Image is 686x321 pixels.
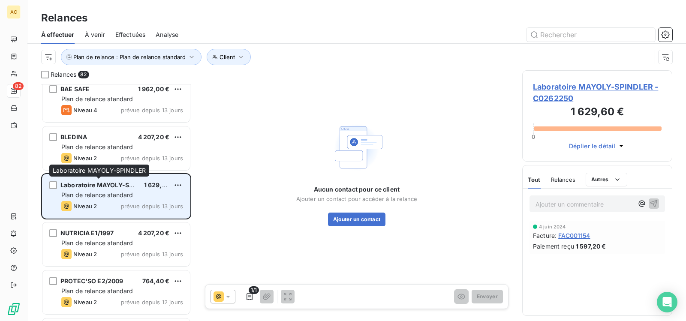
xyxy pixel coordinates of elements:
span: Plan de relance : Plan de relance standard [73,54,186,60]
button: Plan de relance : Plan de relance standard [61,49,202,65]
span: 1 962,00 € [138,85,170,93]
span: 1/1 [249,286,259,294]
h3: Relances [41,10,87,26]
span: 4 207,20 € [138,229,170,237]
div: Open Intercom Messenger [657,292,677,312]
button: Envoyer [472,290,503,303]
span: Niveau 2 [73,155,97,162]
span: Analyse [156,30,178,39]
span: Laboratoire MAYOLY-SPINDLER [60,181,155,189]
div: AC [7,5,21,19]
span: PROTEC'SO E2/2009 [60,277,123,285]
span: Aucun contact pour ce client [314,185,400,194]
div: grid [41,84,191,321]
span: Laboratoire MAYOLY-SPINDLER - C0262250 [533,81,662,104]
input: Rechercher [527,28,655,42]
span: À effectuer [41,30,75,39]
img: Empty state [329,120,384,175]
span: 764,40 € [142,277,169,285]
span: Relances [551,176,575,183]
button: Client [207,49,251,65]
span: Plan de relance standard [61,143,133,150]
span: prévue depuis 13 jours [121,107,183,114]
span: Déplier le détail [569,141,616,150]
img: Logo LeanPay [7,302,21,316]
span: Plan de relance standard [61,287,133,294]
span: Plan de relance standard [61,191,133,198]
span: 4 207,20 € [138,133,170,141]
span: Niveau 2 [73,203,97,210]
span: Relances [51,70,76,79]
span: Tout [528,176,541,183]
span: Client [220,54,235,60]
button: Ajouter un contact [328,213,386,226]
span: 82 [13,82,24,90]
span: Facture : [533,231,557,240]
span: Plan de relance standard [61,239,133,246]
span: Niveau 4 [73,107,97,114]
span: Ajouter un contact pour accéder à la relance [296,195,418,202]
button: Déplier le détail [566,141,629,151]
span: FAC001154 [558,231,590,240]
span: 82 [78,71,89,78]
span: À venir [85,30,105,39]
span: NUTRICIA E1/1997 [60,229,114,237]
span: Niveau 2 [73,299,97,306]
span: Niveau 2 [73,251,97,258]
span: prévue depuis 13 jours [121,251,183,258]
span: Laboratoire MAYOLY-SPINDLER [53,167,146,174]
span: prévue depuis 12 jours [121,299,183,306]
span: 1 629,60 € [144,181,176,189]
span: Paiement reçu [533,242,574,251]
span: BAE SAFE [60,85,90,93]
span: BLEDINA [60,133,87,141]
span: 1 597,20 € [576,242,606,251]
span: prévue depuis 13 jours [121,203,183,210]
span: prévue depuis 13 jours [121,155,183,162]
span: 0 [532,133,535,140]
span: 4 juin 2024 [539,224,566,229]
button: Autres [586,173,627,186]
a: 82 [7,84,20,98]
span: Plan de relance standard [61,95,133,102]
h3: 1 629,60 € [533,104,662,121]
span: Effectuées [115,30,146,39]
